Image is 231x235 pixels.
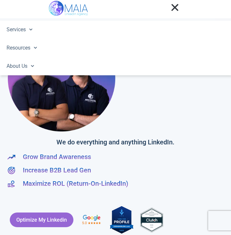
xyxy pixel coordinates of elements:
img: Maia Digital- Shay & Eli [8,25,115,132]
span: Grow Brand Awareness [21,153,91,161]
span: Increase B2B Lead Gen [21,166,91,174]
span: Optimize My Linkedin [16,216,67,224]
h2: We do everything and anything LinkedIn. [10,138,221,146]
a: Optimize My Linkedin [10,213,73,227]
span: Maximize ROL (Return-On-LinkedIn) [21,180,128,188]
